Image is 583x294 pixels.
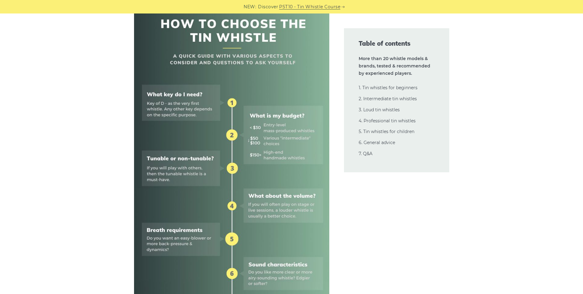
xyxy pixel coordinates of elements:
[359,107,400,113] a: 3. Loud tin whistles
[244,3,256,10] span: NEW:
[258,3,278,10] span: Discover
[359,140,395,145] a: 6. General advice
[359,56,430,76] strong: More than 20 whistle models & brands, tested & recommended by experienced players.
[359,118,416,124] a: 4. Professional tin whistles
[359,85,417,90] a: 1. Tin whistles for beginners
[359,39,435,48] span: Table of contents
[359,96,417,101] a: 2. Intermediate tin whistles
[279,3,340,10] a: PST10 - Tin Whistle Course
[359,129,414,134] a: 5. Tin whistles for children
[359,151,372,156] a: 7. Q&A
